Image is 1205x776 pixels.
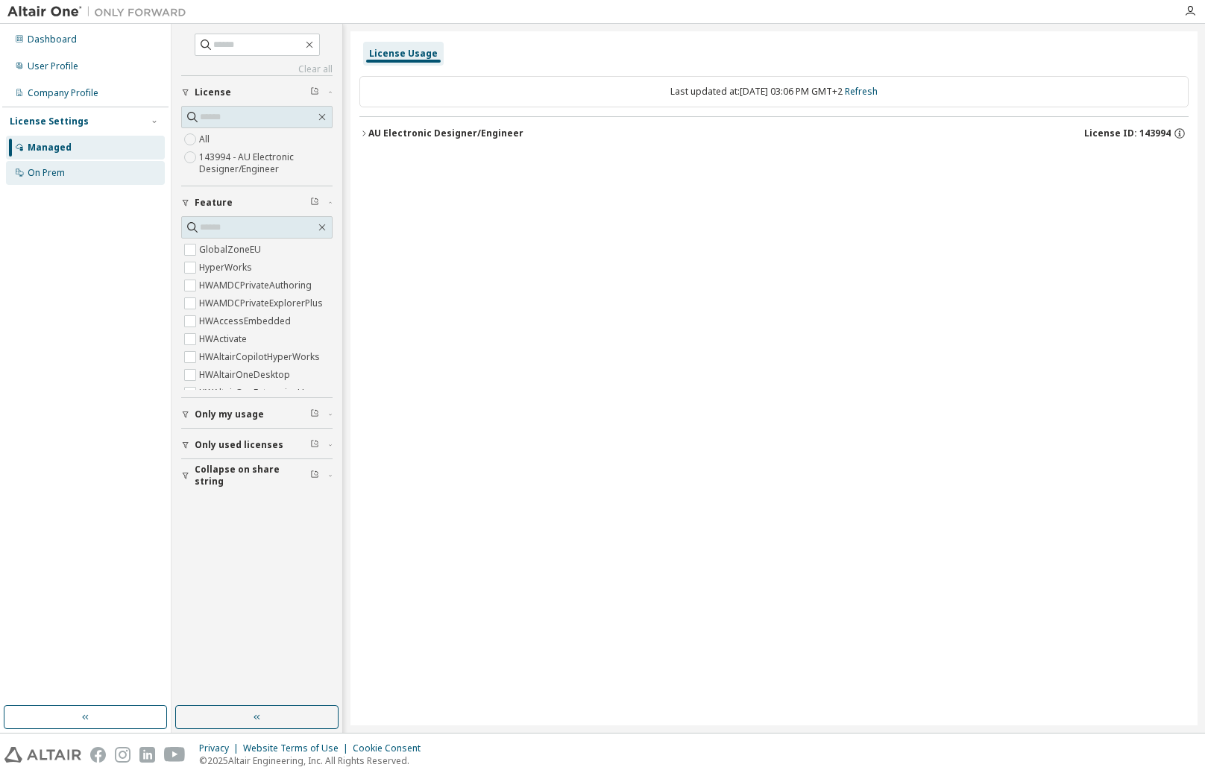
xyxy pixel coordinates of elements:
span: Only my usage [195,408,264,420]
div: Website Terms of Use [243,742,353,754]
span: Only used licenses [195,439,283,451]
label: HWAltairOneEnterpriseUser [199,384,321,402]
img: youtube.svg [164,747,186,763]
div: User Profile [28,60,78,72]
a: Clear all [181,63,333,75]
span: License ID: 143994 [1084,127,1171,139]
button: AU Electronic Designer/EngineerLicense ID: 143994 [359,117,1189,150]
label: HyperWorks [199,259,255,277]
a: Refresh [845,85,878,98]
label: HWAccessEmbedded [199,312,294,330]
span: Clear filter [310,439,319,451]
span: License [195,86,231,98]
label: HWActivate [199,330,250,348]
div: Company Profile [28,87,98,99]
label: GlobalZoneEU [199,241,264,259]
label: 143994 - AU Electronic Designer/Engineer [199,148,333,178]
div: Last updated at: [DATE] 03:06 PM GMT+2 [359,76,1189,107]
button: License [181,76,333,109]
span: Clear filter [310,86,319,98]
div: AU Electronic Designer/Engineer [368,127,523,139]
button: Collapse on share string [181,459,333,492]
span: Clear filter [310,197,319,209]
span: Clear filter [310,408,319,420]
img: instagram.svg [115,747,130,763]
label: HWAltairCopilotHyperWorks [199,348,323,366]
img: linkedin.svg [139,747,155,763]
button: Only my usage [181,398,333,431]
div: Managed [28,142,72,154]
label: HWAltairOneDesktop [199,366,293,384]
button: Only used licenses [181,429,333,461]
button: Feature [181,186,333,219]
p: © 2025 Altair Engineering, Inc. All Rights Reserved. [199,754,430,767]
span: Feature [195,197,233,209]
div: License Settings [10,116,89,127]
label: HWAMDCPrivateAuthoring [199,277,315,294]
div: License Usage [369,48,438,60]
label: All [199,130,213,148]
span: Collapse on share string [195,464,310,488]
img: facebook.svg [90,747,106,763]
img: altair_logo.svg [4,747,81,763]
img: Altair One [7,4,194,19]
div: On Prem [28,167,65,179]
span: Clear filter [310,470,319,482]
div: Privacy [199,742,243,754]
div: Dashboard [28,34,77,45]
div: Cookie Consent [353,742,430,754]
label: HWAMDCPrivateExplorerPlus [199,294,326,312]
